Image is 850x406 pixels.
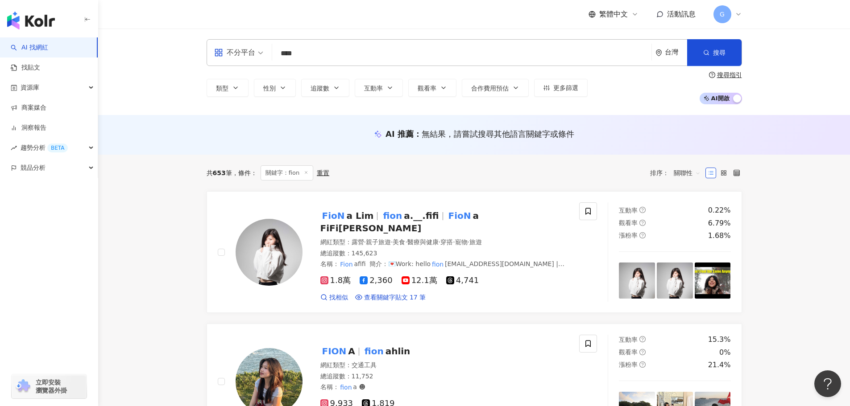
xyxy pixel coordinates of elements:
div: 0% [719,348,730,357]
span: A [348,346,355,357]
span: 漲粉率 [619,232,638,239]
span: · [439,238,440,246]
span: question-circle [639,361,646,368]
span: 漲粉率 [619,361,638,368]
img: logo [7,12,55,29]
span: 名稱 ： [320,382,365,392]
span: question-circle [639,207,646,213]
span: 追蹤數 [311,85,329,92]
div: 搜尋指引 [717,71,742,78]
span: · [364,238,366,246]
span: 查看關鍵字貼文 17 筆 [364,293,426,302]
button: 互動率 [355,79,403,97]
span: 性別 [263,85,276,92]
button: 觀看率 [408,79,456,97]
span: 關鍵字：fion [261,165,313,180]
span: 💌Work: hello [388,260,431,267]
span: 立即安裝 瀏覽器外掛 [36,378,67,394]
button: 搜尋 [687,39,742,66]
span: · [405,238,407,246]
span: 2,360 [360,276,393,285]
span: 找相似 [329,293,348,302]
a: searchAI 找網紅 [11,43,48,52]
span: a.__.fifi [404,210,439,221]
span: 653 [213,169,226,176]
span: question-circle [709,72,715,78]
span: 趨勢分析 [21,138,68,158]
span: 穿搭 [440,238,453,246]
button: 類型 [207,79,249,97]
mark: FioN [320,209,347,223]
span: question-circle [639,232,646,238]
span: 簡介 ： [320,259,564,276]
span: 親子旅遊 [366,238,391,246]
div: AI 推薦 ： [386,128,574,139]
span: 競品分析 [21,158,46,178]
span: rise [11,145,17,151]
div: 共 筆 [207,169,232,176]
span: 12.1萬 [402,276,437,285]
span: ahlin [386,346,410,357]
a: chrome extension立即安裝 瀏覽器外掛 [12,374,87,398]
img: chrome extension [14,379,32,394]
a: KOL AvatarFioNa Limfiona.__.fifiFioNa FiFi[PERSON_NAME]網紅類型：露營·親子旅遊·美食·醫療與健康·穿搭·寵物·旅遊總追蹤數：145,623... [207,191,742,313]
mark: FioN [447,209,473,223]
img: post-image [619,262,655,299]
button: 性別 [254,79,296,97]
mark: Fion [339,259,354,269]
img: post-image [695,262,731,299]
span: afifi [354,260,365,267]
a: 洞察報告 [11,123,46,132]
div: 重置 [317,169,329,176]
span: appstore [214,48,223,57]
span: 條件 ： [232,169,257,176]
span: 露營 [352,238,364,246]
mark: fion [363,344,386,358]
span: 互動率 [619,207,638,214]
span: · [453,238,455,246]
div: 15.3% [708,335,731,344]
span: 寵物 [455,238,468,246]
div: 台灣 [665,49,687,56]
button: 追蹤數 [301,79,349,97]
mark: fion [431,259,445,269]
span: · [468,238,469,246]
span: 無結果，請嘗試搜尋其他語言關鍵字或條件 [422,129,574,139]
mark: fion [381,209,404,223]
span: 名稱 ： [320,260,366,267]
mark: fion [339,382,353,392]
span: 美食 [393,238,405,246]
span: question-circle [639,220,646,226]
mark: FION [320,344,348,358]
a: 商案媒合 [11,103,46,112]
span: 互動率 [364,85,383,92]
span: 交通工具 [352,361,377,369]
div: BETA [47,144,68,152]
div: 網紅類型 ： [320,238,569,247]
div: 0.22% [708,205,731,215]
div: 不分平台 [214,45,255,60]
span: question-circle [639,349,646,355]
span: 旅遊 [469,238,482,246]
a: 找貼文 [11,63,40,72]
span: a Lim [347,210,374,221]
span: G [720,9,725,19]
img: post-image [657,262,693,299]
span: 醫療與健康 [407,238,439,246]
span: question-circle [639,336,646,342]
span: 觀看率 [418,85,436,92]
div: 總追蹤數 ： 11,752 [320,372,569,381]
span: · [391,238,393,246]
span: 觀看率 [619,219,638,226]
div: 排序： [650,166,705,180]
span: 互動率 [619,336,638,343]
span: 關聯性 [674,166,701,180]
span: a ☻ [353,383,365,390]
div: 總追蹤數 ： 145,623 [320,249,569,258]
button: 合作費用預估 [462,79,529,97]
span: 觀看率 [619,349,638,356]
a: 查看關鍵字貼文 17 筆 [355,293,426,302]
div: 網紅類型 ： [320,361,569,370]
span: environment [655,49,662,56]
span: 1.8萬 [320,276,351,285]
